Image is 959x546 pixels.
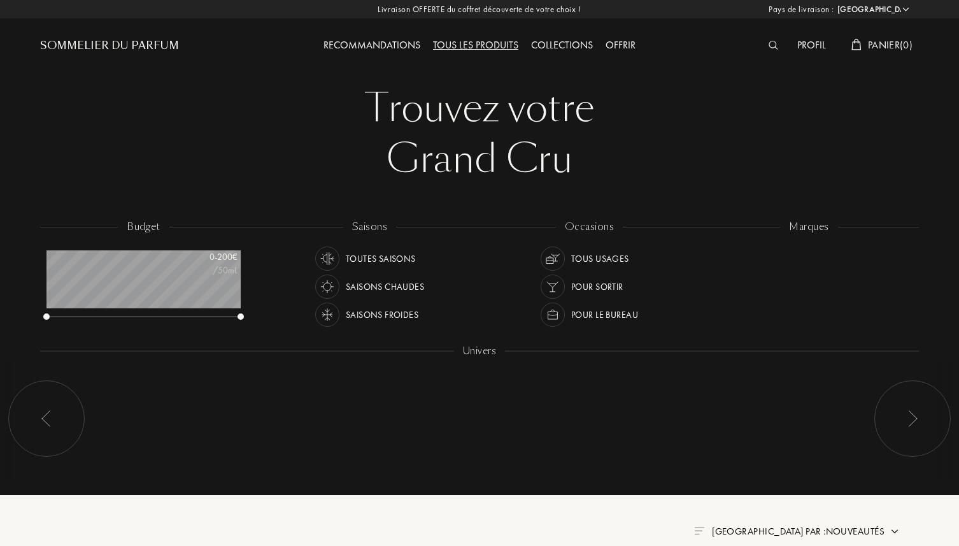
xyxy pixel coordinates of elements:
img: arrow.png [890,526,900,536]
div: Tous usages [571,247,629,271]
div: Saisons chaudes [346,275,424,299]
div: /50mL [174,264,238,277]
div: Profil [791,38,832,54]
img: usage_season_cold_white.svg [318,306,336,324]
img: arr_left.svg [907,410,918,427]
div: Univers [454,344,505,359]
div: Collections [525,38,599,54]
img: usage_occasion_party_white.svg [544,278,562,296]
div: Saisons froides [346,303,418,327]
div: budget [118,220,169,234]
div: 0 - 200 € [174,250,238,264]
span: Pays de livraison : [769,3,834,16]
div: Pour sortir [571,275,623,299]
img: usage_occasion_all_white.svg [544,250,562,268]
div: Offrir [599,38,642,54]
a: Offrir [599,38,642,52]
img: usage_occasion_work_white.svg [544,306,562,324]
div: Trouvez votre [50,83,909,134]
span: Panier ( 0 ) [868,38,913,52]
a: Tous les produits [427,38,525,52]
span: [GEOGRAPHIC_DATA] par : Nouveautés [712,525,884,538]
img: filter_by.png [694,527,704,535]
img: search_icn_white.svg [769,41,778,50]
a: Collections [525,38,599,52]
div: marques [780,220,837,234]
a: Sommelier du Parfum [40,38,179,54]
div: saisons [343,220,396,234]
img: usage_season_hot_white.svg [318,278,336,296]
div: occasions [556,220,623,234]
a: Recommandations [317,38,427,52]
img: arr_left.svg [41,410,52,427]
div: Toutes saisons [346,247,416,271]
div: Pour le bureau [571,303,638,327]
div: Recommandations [317,38,427,54]
img: cart_white.svg [851,39,862,50]
a: Profil [791,38,832,52]
img: usage_season_average_white.svg [318,250,336,268]
div: Grand Cru [50,134,909,185]
div: Tous les produits [427,38,525,54]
